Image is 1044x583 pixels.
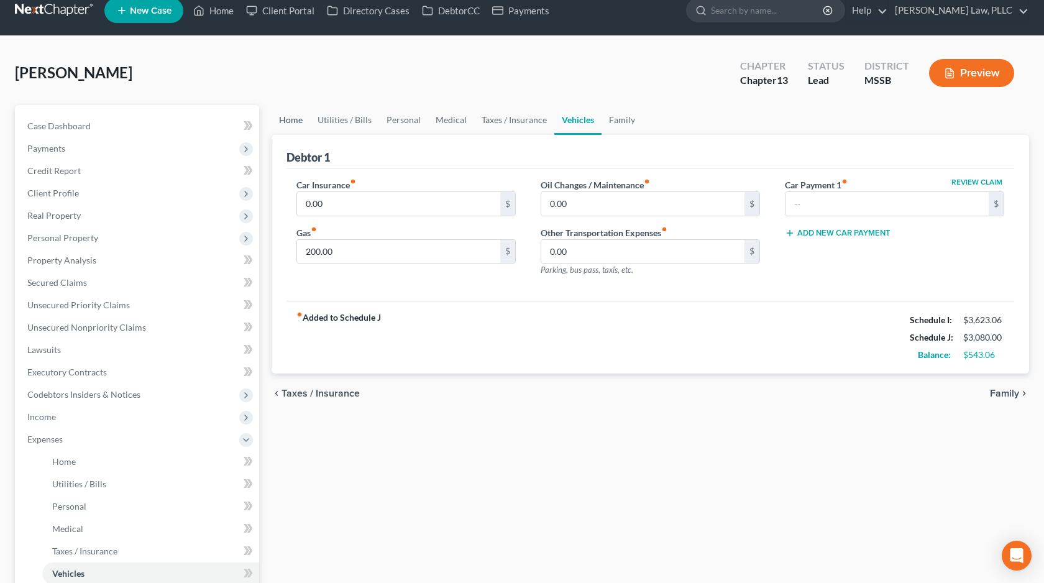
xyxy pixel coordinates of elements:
span: Real Property [27,210,81,221]
label: Oil Changes / Maintenance [541,178,650,191]
button: Add New Car Payment [785,228,891,238]
span: 13 [777,74,788,86]
i: fiber_manual_record [644,178,650,185]
a: Personal [42,495,259,518]
span: Case Dashboard [27,121,91,131]
i: fiber_manual_record [350,178,356,185]
span: Executory Contracts [27,367,107,377]
a: Personal [379,105,428,135]
div: $3,623.06 [963,314,1004,326]
span: Payments [27,143,65,154]
button: Family chevron_right [990,388,1029,398]
button: chevron_left Taxes / Insurance [272,388,360,398]
a: Property Analysis [17,249,259,272]
span: Unsecured Priority Claims [27,300,130,310]
span: Medical [52,523,83,534]
strong: Balance: [918,349,951,360]
span: Codebtors Insiders & Notices [27,389,140,400]
label: Car Insurance [296,178,356,191]
input: -- [297,240,500,264]
label: Other Transportation Expenses [541,226,667,239]
strong: Added to Schedule J [296,311,381,364]
div: Status [808,59,845,73]
div: $ [744,240,759,264]
div: $543.06 [963,349,1004,361]
label: Car Payment 1 [785,178,848,191]
i: fiber_manual_record [311,226,317,232]
div: Chapter [740,59,788,73]
a: Unsecured Nonpriority Claims [17,316,259,339]
span: Unsecured Nonpriority Claims [27,322,146,333]
span: Property Analysis [27,255,96,265]
span: [PERSON_NAME] [15,63,132,81]
span: Utilities / Bills [52,479,106,489]
span: Credit Report [27,165,81,176]
span: Parking, bus pass, taxis, etc. [541,265,633,275]
div: District [864,59,909,73]
div: Lead [808,73,845,88]
a: Case Dashboard [17,115,259,137]
span: Home [52,456,76,467]
span: Personal Property [27,232,98,243]
a: Family [602,105,643,135]
strong: Schedule J: [910,332,953,342]
input: -- [297,192,500,216]
i: fiber_manual_record [661,226,667,232]
label: Gas [296,226,317,239]
a: Medical [42,518,259,540]
a: Home [42,451,259,473]
i: chevron_right [1019,388,1029,398]
input: -- [541,240,744,264]
a: Vehicles [554,105,602,135]
div: Debtor 1 [286,150,330,165]
span: New Case [130,6,172,16]
a: Unsecured Priority Claims [17,294,259,316]
span: Taxes / Insurance [52,546,117,556]
a: Secured Claims [17,272,259,294]
a: Taxes / Insurance [42,540,259,562]
a: Utilities / Bills [310,105,379,135]
input: -- [785,192,989,216]
a: Utilities / Bills [42,473,259,495]
span: Family [990,388,1019,398]
span: Income [27,411,56,422]
i: fiber_manual_record [296,311,303,318]
button: Review Claim [950,178,1004,186]
div: $ [744,192,759,216]
div: $ [989,192,1004,216]
a: Executory Contracts [17,361,259,383]
span: Lawsuits [27,344,61,355]
span: Personal [52,501,86,512]
div: $3,080.00 [963,331,1004,344]
a: Taxes / Insurance [474,105,554,135]
button: Preview [929,59,1014,87]
span: Secured Claims [27,277,87,288]
i: fiber_manual_record [841,178,848,185]
a: Home [272,105,310,135]
div: Chapter [740,73,788,88]
a: Medical [428,105,474,135]
i: chevron_left [272,388,282,398]
div: $ [500,192,515,216]
div: Open Intercom Messenger [1002,541,1032,571]
a: Credit Report [17,160,259,182]
input: -- [541,192,744,216]
div: MSSB [864,73,909,88]
a: Lawsuits [17,339,259,361]
strong: Schedule I: [910,314,952,325]
span: Taxes / Insurance [282,388,360,398]
span: Expenses [27,434,63,444]
span: Vehicles [52,568,85,579]
span: Client Profile [27,188,79,198]
div: $ [500,240,515,264]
